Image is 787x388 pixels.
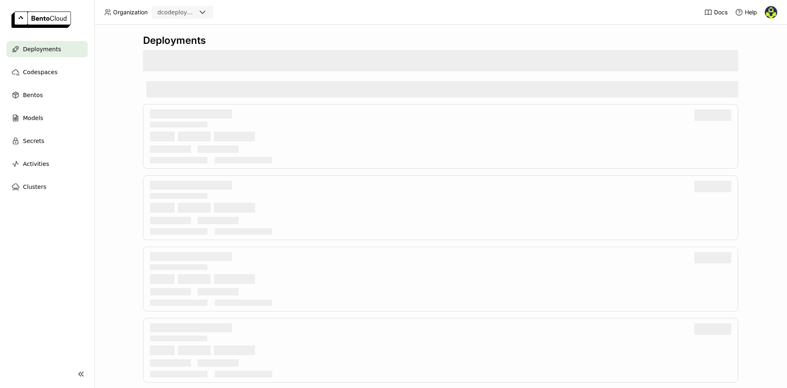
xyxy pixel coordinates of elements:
a: Activities [7,156,88,172]
span: Deployments [23,44,61,54]
span: Help [745,9,757,16]
span: Organization [113,9,148,16]
span: Clusters [23,182,46,192]
span: Docs [714,9,728,16]
a: Models [7,110,88,126]
span: Models [23,113,43,123]
span: Bentos [23,90,43,100]
div: Help [735,8,757,16]
input: Selected dcodeployment3. [197,9,198,17]
a: Bentos [7,87,88,103]
span: Activities [23,159,49,169]
span: Codespaces [23,67,57,77]
div: dcodeployment3 [157,8,196,16]
a: Secrets [7,133,88,149]
a: Clusters [7,179,88,195]
div: Deployments [143,34,738,47]
a: Docs [704,8,728,16]
img: logo [11,11,71,28]
span: Secrets [23,136,44,146]
img: Hélio Júnior [765,6,777,18]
